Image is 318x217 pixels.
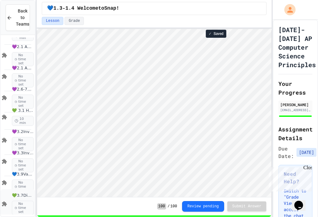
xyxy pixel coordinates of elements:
span: 💜2.6-7DrawInternet [12,87,34,92]
span: Submit Answer [232,204,262,209]
h1: [DATE]-[DATE] AP Computer Science Principles [278,25,316,69]
span: 💙3.9Variables&ArithmeticOp [12,172,34,177]
span: Due Date: [278,145,294,160]
h2: Assignment Details [278,125,312,142]
span: No time set [12,158,34,173]
span: 100 [157,203,166,210]
div: Chat with us now!Close [2,2,43,40]
h2: Your Progress [278,79,312,97]
button: Lesson [42,17,63,25]
span: [DATE] [296,148,316,157]
span: ✓ [209,31,212,36]
span: 100 [170,204,177,209]
span: 💜2.1 AngleExperiments2 [12,66,34,71]
button: Review pending [182,201,224,212]
button: Submit Answer [227,201,267,211]
span: / [167,204,170,209]
span: No time set [12,73,34,88]
span: 💜3.2InvestigateCreateVars [12,129,34,135]
button: Back to Teams [6,4,30,31]
div: [EMAIL_ADDRESS][DOMAIN_NAME] [280,108,311,112]
iframe: chat widget [266,165,312,191]
button: Grade [65,17,84,25]
iframe: chat widget [292,192,312,211]
span: 10 min [12,116,34,126]
span: No time set [12,52,34,67]
iframe: Snap! Programming Environment [37,29,271,197]
span: 💚 3.1 Hello World [12,108,34,113]
div: My Account [278,2,297,17]
span: 💚3.7DigStoryProj [12,193,34,198]
span: No time set [12,137,34,151]
span: Saved [214,31,224,36]
span: 💙1.3-1.4 WelcometoSnap! [47,5,119,12]
span: No time set [12,180,34,194]
div: [PERSON_NAME] [280,102,311,107]
span: 💜3.3InvestigateCreateVars(A:GraphOrg) [12,150,34,156]
span: No time set [12,95,34,109]
span: No time set [12,201,34,215]
span: 💜2.1 AngleExperiments1 [12,44,34,50]
span: Back to Teams [16,8,29,27]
